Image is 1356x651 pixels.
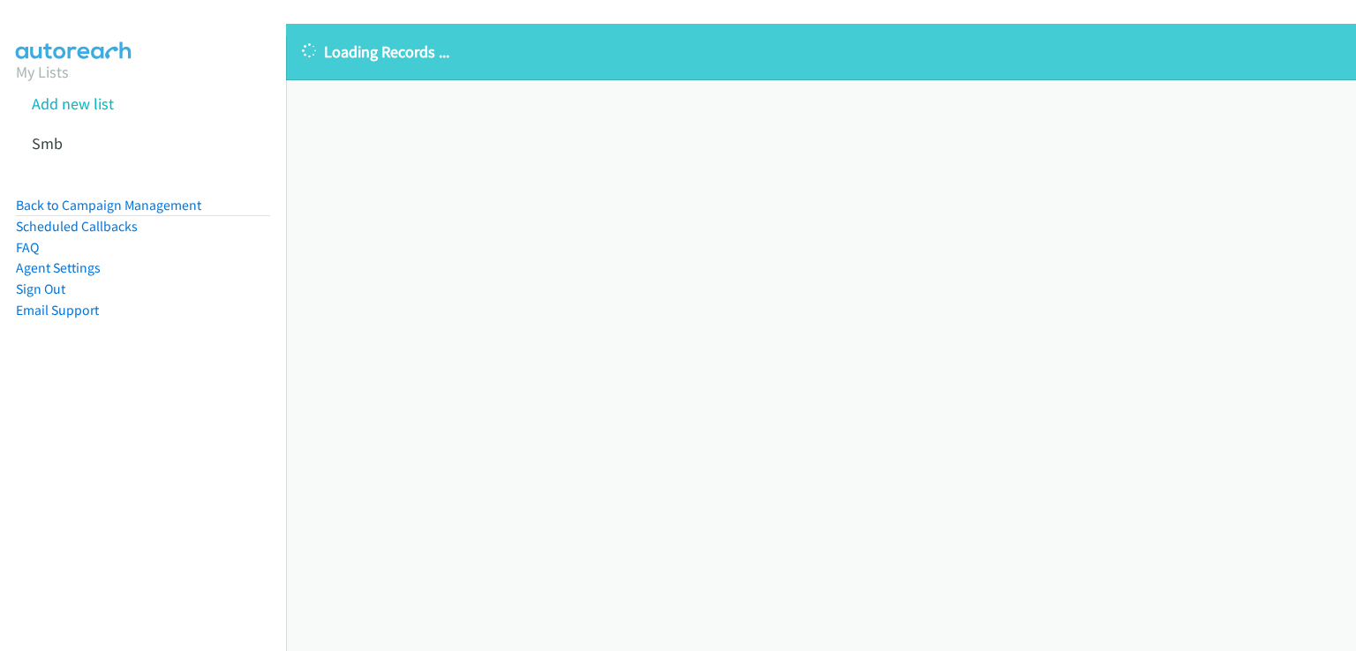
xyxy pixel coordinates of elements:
a: My Lists [16,62,69,82]
a: Smb [32,133,63,153]
a: Scheduled Callbacks [16,218,138,235]
a: Sign Out [16,281,65,297]
a: Add new list [32,94,114,114]
a: Back to Campaign Management [16,197,201,213]
p: Loading Records ... [302,40,1340,64]
a: Agent Settings [16,259,101,276]
a: Email Support [16,302,99,318]
a: FAQ [16,239,39,256]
